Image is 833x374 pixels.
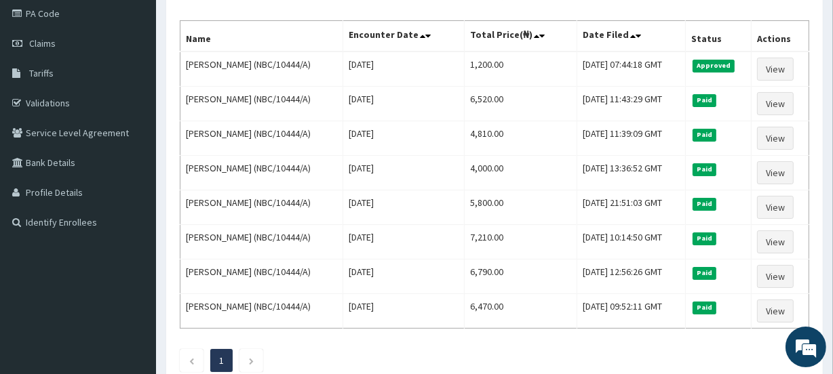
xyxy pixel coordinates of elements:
td: 4,810.00 [464,121,577,156]
span: Paid [693,129,717,141]
td: [DATE] [343,156,464,190]
td: [PERSON_NAME] (NBC/10444/A) [180,190,343,225]
td: [DATE] 09:52:11 GMT [577,294,685,329]
a: View [757,265,794,288]
td: [DATE] 10:14:50 GMT [577,225,685,259]
td: 6,470.00 [464,294,577,329]
td: [DATE] 07:44:18 GMT [577,51,685,87]
td: [PERSON_NAME] (NBC/10444/A) [180,156,343,190]
th: Name [180,21,343,52]
a: Next page [248,354,254,367]
td: [DATE] [343,87,464,121]
td: [DATE] 12:56:26 GMT [577,259,685,294]
span: We're online! [79,105,187,242]
a: Previous page [189,354,195,367]
a: View [757,127,794,150]
span: Paid [693,232,717,245]
td: [DATE] 13:36:52 GMT [577,156,685,190]
a: View [757,58,794,81]
td: [DATE] [343,121,464,156]
div: Minimize live chat window [222,7,255,39]
span: Paid [693,302,717,314]
a: Page 1 is your current page [219,354,224,367]
div: Chat with us now [71,76,228,93]
td: [PERSON_NAME] (NBC/10444/A) [180,294,343,329]
span: Paid [693,94,717,106]
a: View [757,161,794,184]
td: [DATE] [343,225,464,259]
td: [DATE] [343,294,464,329]
td: [PERSON_NAME] (NBC/10444/A) [180,259,343,294]
th: Date Filed [577,21,685,52]
td: 6,790.00 [464,259,577,294]
th: Status [685,21,751,52]
td: [DATE] 11:39:09 GMT [577,121,685,156]
a: View [757,230,794,253]
a: View [757,92,794,115]
td: [DATE] [343,190,464,225]
th: Encounter Date [343,21,464,52]
span: Paid [693,267,717,279]
td: 1,200.00 [464,51,577,87]
td: 4,000.00 [464,156,577,190]
td: [PERSON_NAME] (NBC/10444/A) [180,51,343,87]
td: [PERSON_NAME] (NBC/10444/A) [180,225,343,259]
a: View [757,196,794,219]
a: View [757,299,794,323]
textarea: Type your message and hit 'Enter' [7,238,258,286]
td: 5,800.00 [464,190,577,225]
td: [DATE] [343,259,464,294]
td: 7,210.00 [464,225,577,259]
td: [DATE] 21:51:03 GMT [577,190,685,225]
span: Paid [693,163,717,175]
span: Approved [693,60,735,72]
th: Total Price(₦) [464,21,577,52]
td: 6,520.00 [464,87,577,121]
th: Actions [752,21,809,52]
td: [PERSON_NAME] (NBC/10444/A) [180,87,343,121]
td: [PERSON_NAME] (NBC/10444/A) [180,121,343,156]
span: Paid [693,198,717,210]
td: [DATE] [343,51,464,87]
span: Claims [29,37,56,49]
img: d_794563401_company_1708531726252_794563401 [25,68,55,102]
td: [DATE] 11:43:29 GMT [577,87,685,121]
span: Tariffs [29,67,54,79]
